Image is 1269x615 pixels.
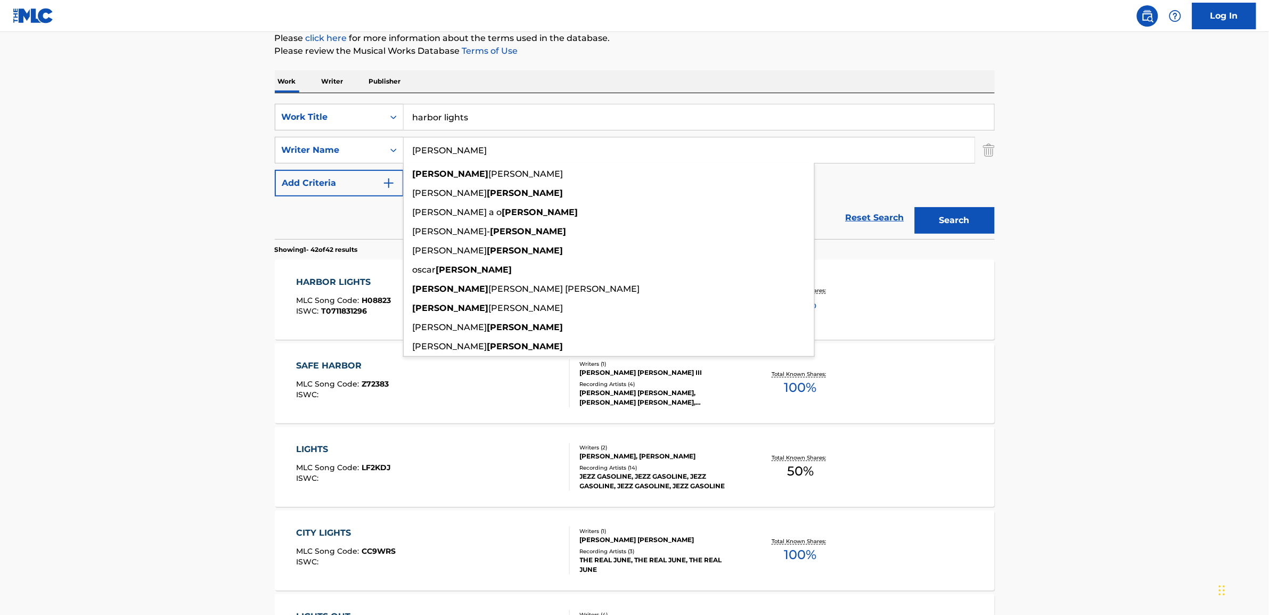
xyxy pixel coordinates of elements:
iframe: Chat Widget [1216,564,1269,615]
strong: [PERSON_NAME] [487,188,563,198]
img: 9d2ae6d4665cec9f34b9.svg [382,177,395,190]
span: ISWC : [296,473,321,483]
p: Please review the Musical Works Database [275,45,995,58]
span: oscar [413,265,436,275]
img: help [1169,10,1182,22]
p: Total Known Shares: [772,454,829,462]
span: CC9WRS [362,546,396,556]
p: Total Known Shares: [772,537,829,545]
div: THE REAL JUNE, THE REAL JUNE, THE REAL JUNE [580,555,741,575]
strong: [PERSON_NAME] [413,284,489,294]
a: Terms of Use [460,46,518,56]
strong: [PERSON_NAME] [502,207,578,217]
a: SAFE HARBORMLC Song Code:Z72383ISWC:Writers (1)[PERSON_NAME] [PERSON_NAME] IIIRecording Artists (... [275,343,995,423]
strong: [PERSON_NAME] [490,226,567,236]
span: [PERSON_NAME] [489,303,563,313]
strong: [PERSON_NAME] [413,169,489,179]
div: Writers ( 1 ) [580,527,741,535]
div: [PERSON_NAME] [PERSON_NAME], [PERSON_NAME] [PERSON_NAME], [PERSON_NAME] [PERSON_NAME], [PERSON_NA... [580,388,741,407]
strong: [PERSON_NAME] [413,303,489,313]
span: [PERSON_NAME]- [413,226,490,236]
p: Work [275,70,299,93]
span: 100 % [784,378,817,397]
div: [PERSON_NAME] [PERSON_NAME] III [580,368,741,378]
img: search [1141,10,1154,22]
a: LIGHTSMLC Song Code:LF2KDJISWC:Writers (2)[PERSON_NAME], [PERSON_NAME]Recording Artists (14)JEZZ ... [275,427,995,507]
span: ISWC : [296,390,321,399]
div: Recording Artists ( 4 ) [580,380,741,388]
a: click here [306,33,347,43]
p: Please for more information about the terms used in the database. [275,32,995,45]
span: 100 % [784,545,817,564]
div: Writer Name [282,144,378,157]
a: HARBOR LIGHTSMLC Song Code:H08823ISWC:T0711831296Writers (2)[PERSON_NAME], [PERSON_NAME]Recording... [275,260,995,340]
div: [PERSON_NAME] [PERSON_NAME] [580,535,741,545]
span: MLC Song Code : [296,463,362,472]
div: Writers ( 2 ) [580,444,741,452]
span: MLC Song Code : [296,296,362,305]
div: Writers ( 1 ) [580,360,741,368]
strong: [PERSON_NAME] [436,265,512,275]
div: Recording Artists ( 3 ) [580,547,741,555]
span: [PERSON_NAME] [489,169,563,179]
span: [PERSON_NAME] [413,245,487,256]
p: Publisher [366,70,404,93]
a: CITY LIGHTSMLC Song Code:CC9WRSISWC:Writers (1)[PERSON_NAME] [PERSON_NAME]Recording Artists (3)TH... [275,511,995,591]
span: ISWC : [296,306,321,316]
span: H08823 [362,296,391,305]
strong: [PERSON_NAME] [487,341,563,351]
span: MLC Song Code : [296,379,362,389]
span: T0711831296 [321,306,367,316]
a: Reset Search [840,206,910,229]
span: LF2KDJ [362,463,391,472]
p: Total Known Shares: [772,370,829,378]
div: Drag [1219,575,1225,606]
img: Delete Criterion [983,137,995,163]
span: [PERSON_NAME] [413,322,487,332]
span: [PERSON_NAME] a o [413,207,502,217]
span: [PERSON_NAME] [PERSON_NAME] [489,284,640,294]
strong: [PERSON_NAME] [487,322,563,332]
div: Help [1165,5,1186,27]
div: HARBOR LIGHTS [296,276,391,289]
span: Z72383 [362,379,389,389]
strong: [PERSON_NAME] [487,245,563,256]
div: CITY LIGHTS [296,527,396,539]
span: 50 % [787,462,814,481]
img: MLC Logo [13,8,54,23]
p: Showing 1 - 42 of 42 results [275,245,358,255]
span: MLC Song Code : [296,546,362,556]
span: ISWC : [296,557,321,567]
div: LIGHTS [296,443,391,456]
div: Recording Artists ( 14 ) [580,464,741,472]
span: [PERSON_NAME] [413,188,487,198]
div: JEZZ GASOLINE, JEZZ GASOLINE, JEZZ GASOLINE, JEZZ GASOLINE, JEZZ GASOLINE [580,472,741,491]
div: Work Title [282,111,378,124]
span: [PERSON_NAME] [413,341,487,351]
div: [PERSON_NAME], [PERSON_NAME] [580,452,741,461]
a: Log In [1192,3,1256,29]
a: Public Search [1137,5,1158,27]
div: SAFE HARBOR [296,359,389,372]
form: Search Form [275,104,995,239]
p: Writer [318,70,347,93]
button: Search [915,207,995,234]
button: Add Criteria [275,170,404,196]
